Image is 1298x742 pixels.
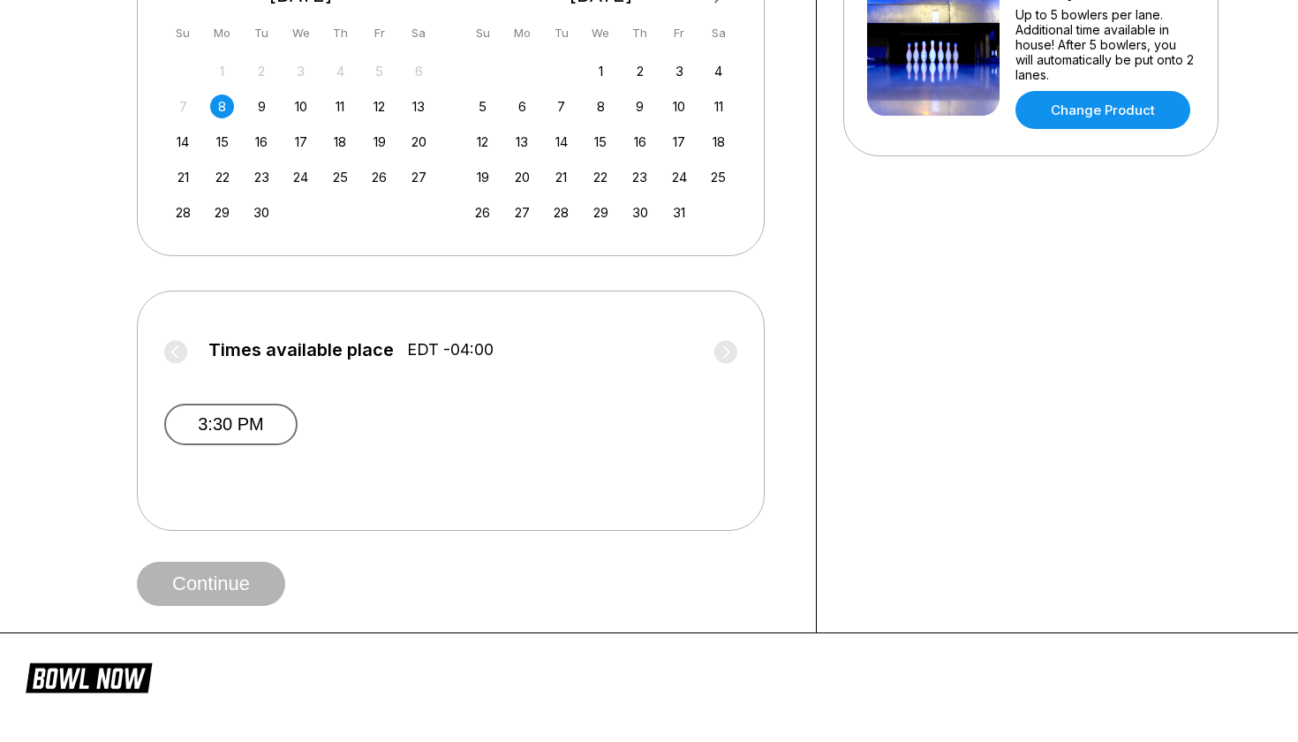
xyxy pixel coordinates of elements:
div: Choose Tuesday, October 21st, 2025 [549,165,573,189]
div: Choose Wednesday, October 29th, 2025 [589,201,613,224]
div: Not available Tuesday, September 2nd, 2025 [250,59,274,83]
div: Choose Saturday, October 11th, 2025 [706,95,730,118]
div: Choose Sunday, September 21st, 2025 [171,165,195,189]
span: Times available place [208,340,394,360]
div: Mo [510,21,534,45]
div: Choose Friday, September 12th, 2025 [367,95,391,118]
span: EDT -04:00 [407,340,494,360]
div: Choose Thursday, October 2nd, 2025 [628,59,652,83]
div: Choose Sunday, October 12th, 2025 [471,130,494,154]
div: Th [328,21,352,45]
div: Choose Wednesday, October 15th, 2025 [589,130,613,154]
div: Choose Friday, October 31st, 2025 [668,201,691,224]
div: Not available Wednesday, September 3rd, 2025 [289,59,313,83]
div: Sa [407,21,431,45]
div: Choose Sunday, October 26th, 2025 [471,201,494,224]
div: Choose Sunday, September 14th, 2025 [171,130,195,154]
div: Choose Tuesday, September 23rd, 2025 [250,165,274,189]
div: Choose Sunday, September 28th, 2025 [171,201,195,224]
div: Th [628,21,652,45]
div: Choose Saturday, October 25th, 2025 [706,165,730,189]
div: Choose Monday, October 27th, 2025 [510,201,534,224]
div: Choose Saturday, September 27th, 2025 [407,165,431,189]
div: Choose Monday, September 15th, 2025 [210,130,234,154]
div: Choose Saturday, September 20th, 2025 [407,130,431,154]
div: Choose Monday, October 13th, 2025 [510,130,534,154]
div: Choose Wednesday, October 1st, 2025 [589,59,613,83]
div: Choose Saturday, October 4th, 2025 [706,59,730,83]
div: Choose Friday, September 19th, 2025 [367,130,391,154]
div: Choose Sunday, October 5th, 2025 [471,95,494,118]
div: Choose Friday, October 10th, 2025 [668,95,691,118]
div: Sa [706,21,730,45]
div: Not available Thursday, September 4th, 2025 [328,59,352,83]
div: Choose Friday, October 17th, 2025 [668,130,691,154]
div: Choose Wednesday, October 8th, 2025 [589,95,613,118]
div: Up to 5 bowlers per lane. Additional time available in house! After 5 bowlers, you will automatic... [1015,7,1195,82]
div: Choose Monday, September 8th, 2025 [210,95,234,118]
div: Choose Sunday, October 19th, 2025 [471,165,494,189]
div: Choose Thursday, September 25th, 2025 [328,165,352,189]
div: Choose Tuesday, September 30th, 2025 [250,201,274,224]
div: Mo [210,21,234,45]
div: Choose Wednesday, September 24th, 2025 [289,165,313,189]
div: Not available Monday, September 1st, 2025 [210,59,234,83]
div: Choose Saturday, October 18th, 2025 [706,130,730,154]
div: Choose Tuesday, October 7th, 2025 [549,95,573,118]
div: Su [171,21,195,45]
div: Fr [367,21,391,45]
div: Choose Monday, October 6th, 2025 [510,95,534,118]
div: Choose Thursday, October 23rd, 2025 [628,165,652,189]
div: Choose Thursday, October 9th, 2025 [628,95,652,118]
div: Choose Saturday, September 13th, 2025 [407,95,431,118]
div: month 2025-09 [169,57,434,224]
div: Choose Tuesday, September 16th, 2025 [250,130,274,154]
div: Tu [250,21,274,45]
div: Not available Friday, September 5th, 2025 [367,59,391,83]
div: month 2025-10 [469,57,734,224]
div: Choose Wednesday, October 22nd, 2025 [589,165,613,189]
div: Not available Saturday, September 6th, 2025 [407,59,431,83]
div: Choose Wednesday, September 17th, 2025 [289,130,313,154]
div: Choose Tuesday, September 9th, 2025 [250,95,274,118]
div: We [289,21,313,45]
div: Choose Friday, October 3rd, 2025 [668,59,691,83]
div: Choose Tuesday, October 28th, 2025 [549,201,573,224]
div: Choose Thursday, October 16th, 2025 [628,130,652,154]
div: Choose Monday, September 29th, 2025 [210,201,234,224]
div: Su [471,21,494,45]
div: Choose Friday, October 24th, 2025 [668,165,691,189]
div: Choose Monday, September 22nd, 2025 [210,165,234,189]
div: Fr [668,21,691,45]
a: Change Product [1015,91,1190,129]
div: Choose Thursday, September 18th, 2025 [328,130,352,154]
div: Choose Tuesday, October 14th, 2025 [549,130,573,154]
button: 3:30 PM [164,404,298,445]
div: Choose Thursday, October 30th, 2025 [628,201,652,224]
div: Tu [549,21,573,45]
div: We [589,21,613,45]
div: Choose Friday, September 26th, 2025 [367,165,391,189]
div: Choose Wednesday, September 10th, 2025 [289,95,313,118]
div: Choose Thursday, September 11th, 2025 [328,95,352,118]
div: Not available Sunday, September 7th, 2025 [171,95,195,118]
div: Choose Monday, October 20th, 2025 [510,165,534,189]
